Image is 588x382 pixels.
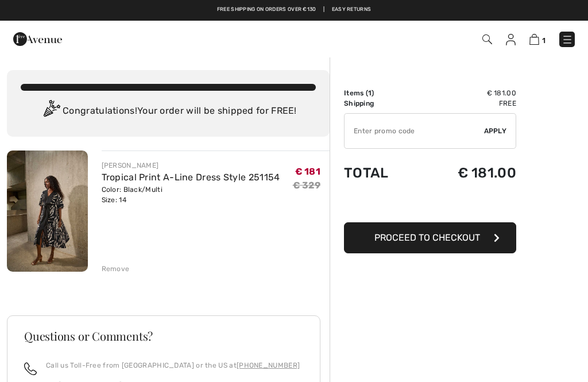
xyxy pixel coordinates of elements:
iframe: PayPal [344,192,516,218]
img: Menu [562,34,573,45]
img: 1ère Avenue [13,28,62,51]
div: [PERSON_NAME] [102,160,280,171]
span: Apply [484,126,507,136]
s: € 329 [293,180,321,191]
input: Promo code [345,114,484,148]
img: Search [482,34,492,44]
div: Congratulations! Your order will be shipped for FREE! [21,100,316,123]
h3: Questions or Comments? [24,330,303,342]
td: Shipping [344,98,418,109]
td: € 181.00 [418,153,516,192]
img: call [24,362,37,375]
p: Call us Toll-Free from [GEOGRAPHIC_DATA] or the US at [46,360,300,371]
a: 1ère Avenue [13,33,62,44]
span: | [323,6,324,14]
a: Tropical Print A-Line Dress Style 251154 [102,172,280,183]
div: Color: Black/Multi Size: 14 [102,184,280,205]
span: Proceed to Checkout [374,232,480,243]
a: 1 [529,32,546,46]
span: 1 [542,36,546,45]
img: Shopping Bag [529,34,539,45]
div: Remove [102,264,130,274]
a: [PHONE_NUMBER] [237,361,300,369]
a: Free shipping on orders over €130 [217,6,316,14]
button: Proceed to Checkout [344,222,516,253]
img: My Info [506,34,516,45]
img: Congratulation2.svg [40,100,63,123]
td: Free [418,98,516,109]
img: Tropical Print A-Line Dress Style 251154 [7,151,88,272]
a: Easy Returns [332,6,372,14]
span: € 181 [295,166,321,177]
td: € 181.00 [418,88,516,98]
td: Items ( ) [344,88,418,98]
td: Total [344,153,418,192]
span: 1 [368,89,372,97]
